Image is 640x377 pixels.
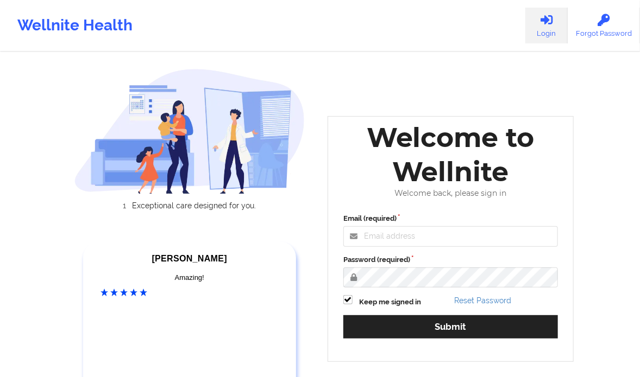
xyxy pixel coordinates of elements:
[525,8,568,43] a: Login
[343,315,558,338] button: Submit
[336,189,566,198] div: Welcome back, please sign in
[568,8,640,43] a: Forgot Password
[343,226,558,247] input: Email address
[343,254,558,265] label: Password (required)
[101,272,279,283] div: Amazing!
[454,296,511,305] a: Reset Password
[74,68,305,194] img: wellnite-auth-hero_200.c722682e.png
[84,201,305,210] li: Exceptional care designed for you.
[359,297,421,308] label: Keep me signed in
[152,254,227,263] span: [PERSON_NAME]
[343,213,558,224] label: Email (required)
[336,120,566,189] div: Welcome to Wellnite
